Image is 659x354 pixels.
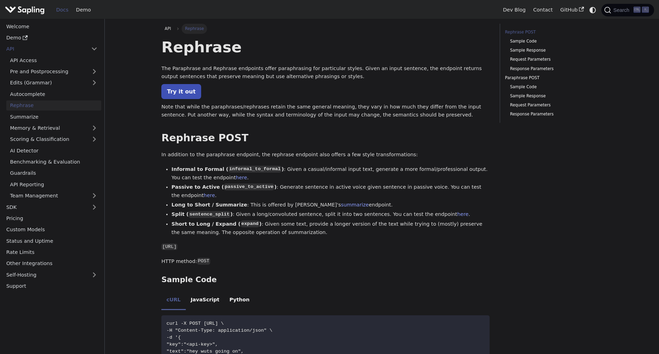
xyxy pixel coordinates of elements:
a: Self-Hosting [2,270,101,280]
a: Contact [529,5,557,15]
span: curl -X POST [URL] \ [167,321,224,326]
a: Sample Code [510,84,597,90]
strong: Passive to Active ( ) [171,184,277,190]
a: Response Parameters [510,66,597,72]
a: Sample Response [510,93,597,99]
a: Demo [72,5,95,15]
a: Request Parameters [510,102,597,108]
a: Edits (Grammar) [6,78,101,88]
a: Pre and Postprocessing [6,67,101,77]
li: JavaScript [186,291,225,310]
a: API Access [6,55,101,65]
p: Note that while the paraphrases/rephrases retain the same general meaning, they vary in how much ... [161,103,490,120]
li: : Generate sentence in active voice given sentence in passive voice. You can test the endpoint . [171,183,490,200]
a: Try it out [161,84,201,99]
kbd: K [642,7,649,13]
a: Sample Code [510,38,597,45]
span: API [165,26,171,31]
span: Search [611,7,634,13]
li: Python [225,291,255,310]
a: Custom Models [2,225,101,235]
span: Rephrase [182,24,207,33]
li: : Given some text, provide a longer version of the text while trying to (mostly) preserve the sam... [171,220,490,237]
p: HTTP method: [161,257,490,266]
a: Benchmarking & Evaluation [6,157,101,167]
span: -H "Content-Type: application/json" \ [167,328,272,333]
code: informal_to_formal [228,166,281,173]
p: In addition to the paraphrase endpoint, the rephrase endpoint also offers a few style transformat... [161,151,490,159]
a: Rate Limits [2,247,101,257]
a: Status and Uptime [2,236,101,246]
a: Sample Response [510,47,597,54]
li: : This is offered by [PERSON_NAME]'s endpoint. [171,201,490,209]
a: AI Detector [6,145,101,156]
h1: Rephrase [161,38,490,57]
li: cURL [161,291,185,310]
img: Sapling.ai [5,5,45,15]
a: Team Management [6,191,101,201]
a: here [457,211,468,217]
a: GitHub [556,5,587,15]
h2: Rephrase POST [161,132,490,144]
strong: Long to Short / Summarize [171,202,247,208]
strong: Split ( ) [171,211,233,217]
a: summarize [341,202,369,208]
span: -d '{ [167,335,181,340]
li: : Given a long/convoluted sentence, split it into two sentences. You can test the endpoint . [171,210,490,219]
a: API [2,44,87,54]
a: here [204,193,215,198]
span: "text":"hey wuts going on", [167,349,244,354]
a: Rephrase [6,100,101,111]
a: Welcome [2,21,101,31]
button: Collapse sidebar category 'API' [87,44,101,54]
a: Rephrase POST [505,29,600,36]
a: Dev Blog [499,5,529,15]
strong: Short to Long / Expand ( ) [171,221,262,227]
a: Memory & Retrieval [6,123,101,133]
nav: Breadcrumbs [161,24,490,33]
a: API Reporting [6,179,101,189]
a: Summarize [6,112,101,122]
a: Pricing [2,213,101,224]
a: SDK [2,202,87,212]
code: expand [241,220,259,227]
a: Demo [2,33,101,43]
a: Docs [52,5,72,15]
a: here [236,175,247,180]
code: sentence_split [189,211,230,218]
span: "key":"<api-key>", [167,342,218,347]
a: Paraphrase POST [505,75,600,81]
li: : Given a casual/informal input text, generate a more formal/professional output. You can test th... [171,165,490,182]
code: POST [197,258,210,265]
a: Request Parameters [510,56,597,63]
code: passive_to_active [224,183,274,190]
button: Search (Ctrl+K) [601,4,654,16]
code: [URL] [161,243,177,250]
a: API [161,24,174,33]
button: Expand sidebar category 'SDK' [87,202,101,212]
p: The Paraphrase and Rephrase endpoints offer paraphrasing for particular styles. Given an input se... [161,65,490,81]
a: Sapling.ai [5,5,47,15]
button: Switch between dark and light mode (currently system mode) [588,5,598,15]
strong: Informal to Formal ( ) [171,166,284,172]
a: Guardrails [6,168,101,178]
a: Scoring & Classification [6,134,101,144]
a: Autocomplete [6,89,101,99]
a: Response Parameters [510,111,597,118]
h3: Sample Code [161,275,490,285]
a: Other Integrations [2,258,101,269]
a: Support [2,281,101,291]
